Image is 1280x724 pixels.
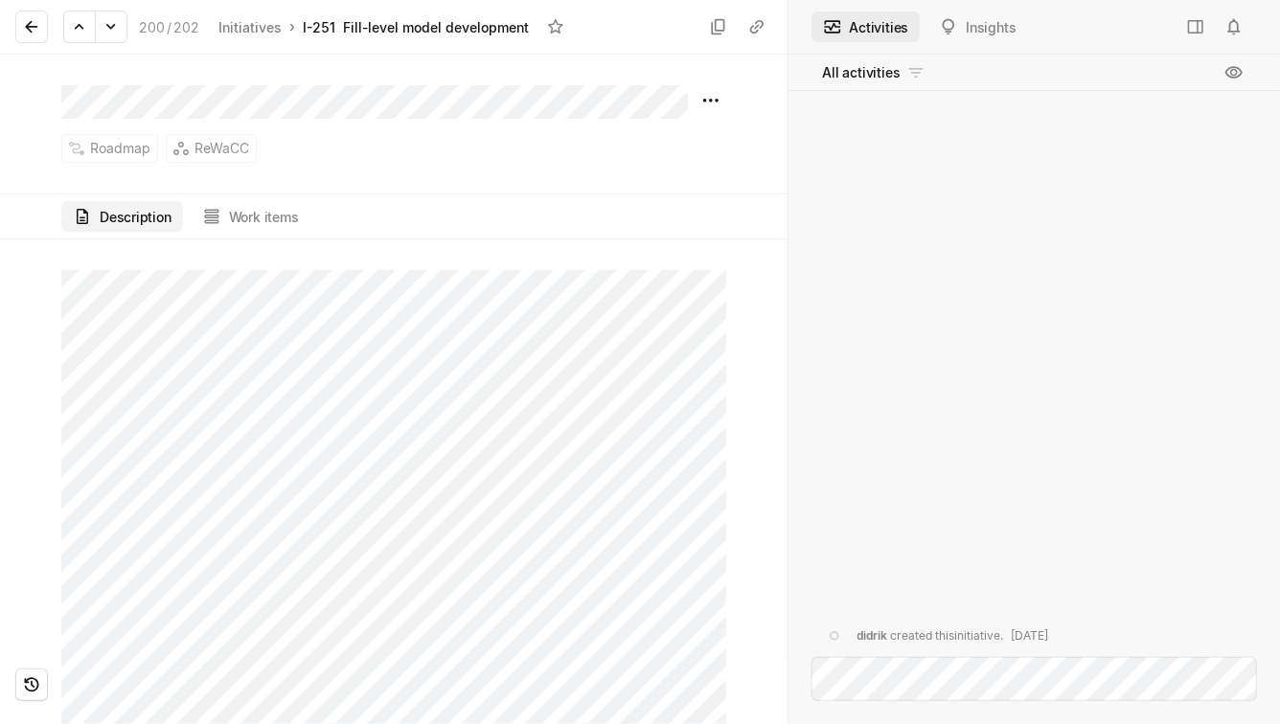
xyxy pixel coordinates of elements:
[857,628,888,643] span: didrik
[167,19,171,35] span: /
[857,627,1049,645] div: created this initiative .
[811,11,921,42] button: Activities
[289,17,295,36] div: ›
[811,57,937,88] button: All activities
[139,17,199,37] div: 200 202
[823,62,901,82] span: All activities
[215,14,286,40] a: Initiatives
[194,135,249,162] span: ReWaCC
[927,11,1027,42] button: Insights
[191,201,310,232] button: Work items
[61,134,158,163] div: Roadmap
[61,201,183,232] button: Description
[303,17,335,37] div: I-251
[343,17,529,37] div: Fill-level model development
[1012,628,1049,643] span: [DATE]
